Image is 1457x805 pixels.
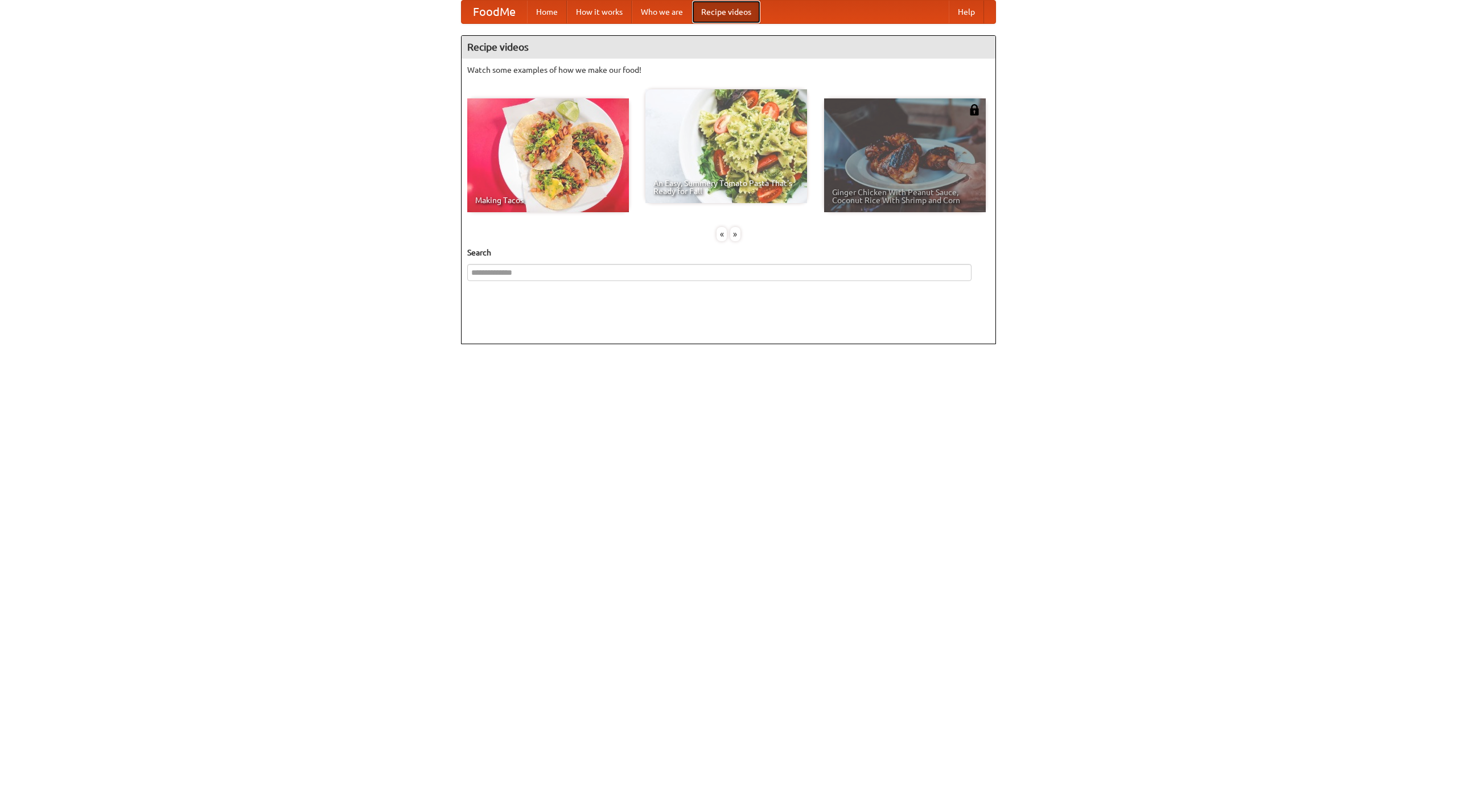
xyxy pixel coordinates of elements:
p: Watch some examples of how we make our food! [467,64,990,76]
a: Who we are [632,1,692,23]
span: Making Tacos [475,196,621,204]
h4: Recipe videos [462,36,995,59]
a: Recipe videos [692,1,760,23]
span: An Easy, Summery Tomato Pasta That's Ready for Fall [653,179,799,195]
h5: Search [467,247,990,258]
a: Help [949,1,984,23]
a: An Easy, Summery Tomato Pasta That's Ready for Fall [645,89,807,203]
a: FoodMe [462,1,527,23]
a: Home [527,1,567,23]
div: » [730,227,740,241]
a: Making Tacos [467,98,629,212]
a: How it works [567,1,632,23]
img: 483408.png [969,104,980,115]
div: « [717,227,727,241]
